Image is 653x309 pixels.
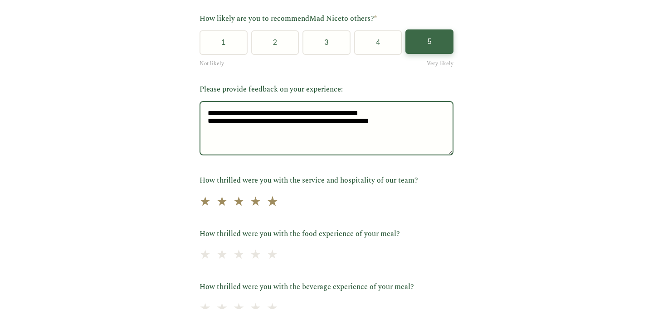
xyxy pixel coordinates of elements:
[233,245,244,266] span: ★
[200,59,224,68] span: Not likely
[200,84,453,96] label: Please provide feedback on your experience:
[302,30,351,55] button: 3
[405,29,453,54] button: 5
[427,59,453,68] span: Very likely
[250,245,261,266] span: ★
[200,228,453,240] label: How thrilled were you with the food experience of your meal?
[216,245,228,266] span: ★
[200,281,453,293] label: How thrilled were you with the beverage experience of your meal?
[200,192,211,212] span: ★
[200,245,211,266] span: ★
[200,13,453,25] label: How likely are you to recommend to others?
[200,175,453,187] label: How thrilled were you with the service and hospitality of our team?
[200,30,248,55] button: 1
[216,192,228,212] span: ★
[309,13,341,24] span: Mad Nice
[233,192,244,212] span: ★
[251,30,299,55] button: 2
[266,191,279,213] span: ★
[354,30,402,55] button: 4
[250,192,261,212] span: ★
[267,245,278,266] span: ★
